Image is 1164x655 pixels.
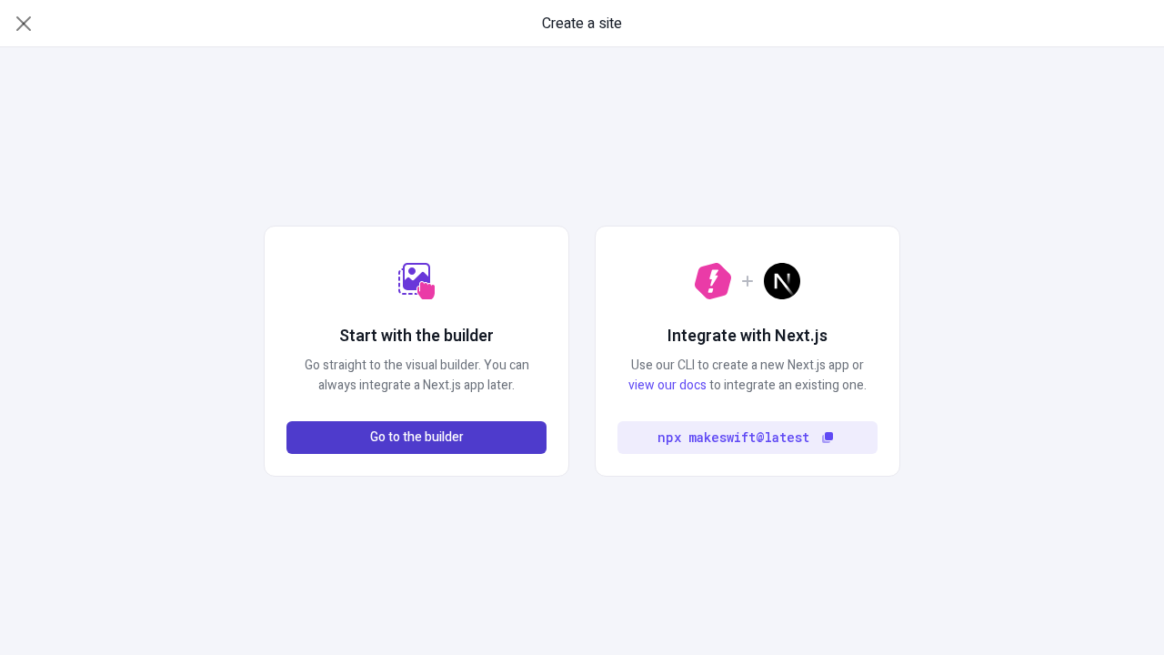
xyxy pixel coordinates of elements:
span: Go to the builder [370,428,464,448]
code: npx makeswift@latest [657,428,809,448]
h2: Start with the builder [339,325,494,348]
span: Create a site [542,13,622,35]
p: Use our CLI to create a new Next.js app or to integrate an existing one. [617,356,878,396]
h2: Integrate with Next.js [667,325,828,348]
button: Go to the builder [286,421,547,454]
p: Go straight to the visual builder. You can always integrate a Next.js app later. [286,356,547,396]
a: view our docs [628,376,707,395]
